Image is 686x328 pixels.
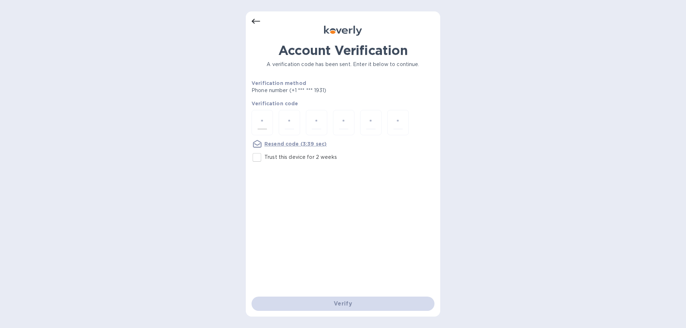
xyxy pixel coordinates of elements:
[264,153,337,161] p: Trust this device for 2 weeks
[252,43,434,58] h1: Account Verification
[264,141,327,147] u: Resend code (3:39 sec)
[252,61,434,68] p: A verification code has been sent. Enter it below to continue.
[252,80,306,86] b: Verification method
[252,100,434,107] p: Verification code
[252,87,381,94] p: Phone number (+1 *** *** 1931)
